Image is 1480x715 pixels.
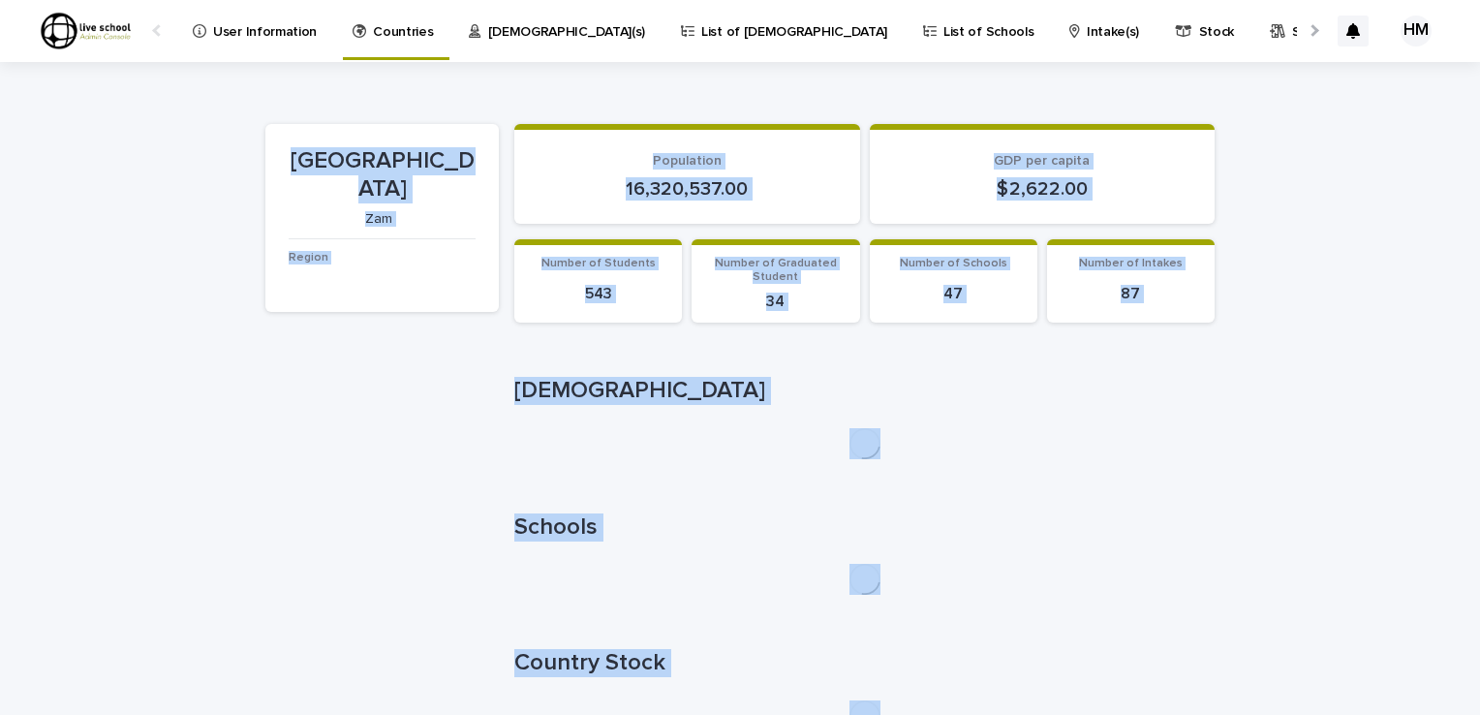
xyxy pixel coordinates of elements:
h1: Country Stock [514,649,1215,677]
span: Number of Schools [900,258,1007,269]
p: 87 [1059,285,1203,303]
img: R9sz75l8Qv2hsNfpjweZ [39,12,133,50]
span: Region [289,252,328,264]
span: Number of Graduated Student [715,258,837,283]
span: GDP per capita [994,154,1090,168]
p: 543 [526,285,670,303]
p: 47 [881,285,1026,303]
span: Population [653,154,722,168]
span: Number of Intakes [1079,258,1183,269]
span: Number of Students [541,258,656,269]
p: Zam [289,211,468,228]
p: [GEOGRAPHIC_DATA] [289,147,476,203]
div: HM [1401,16,1432,47]
p: 34 [703,293,848,311]
h1: Schools [514,513,1215,542]
p: $ 2,622.00 [893,177,1192,201]
p: 16,320,537.00 [538,177,837,201]
h1: [DEMOGRAPHIC_DATA] [514,377,1215,405]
